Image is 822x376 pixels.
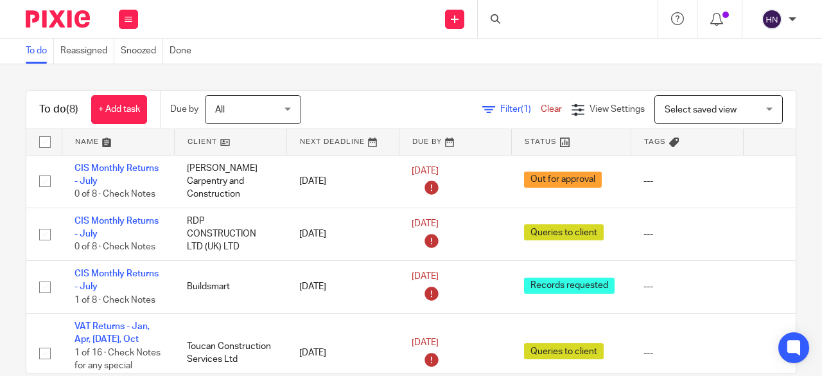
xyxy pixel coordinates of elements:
a: Clear [541,105,562,114]
span: Select saved view [665,105,737,114]
div: --- [643,175,730,188]
span: All [215,105,225,114]
span: Out for approval [524,172,602,188]
span: (8) [66,104,78,114]
td: RDP CONSTRUCTION LTD (UK) LTD [174,208,286,260]
a: CIS Monthly Returns - July [74,217,159,238]
a: CIS Monthly Returns - July [74,164,159,186]
p: Due by [170,103,198,116]
div: --- [643,228,730,240]
td: [DATE] [286,260,399,313]
span: Records requested [524,278,615,294]
td: Buildsmart [174,260,286,313]
span: 0 of 8 · Check Notes [74,190,155,199]
span: [DATE] [412,338,439,347]
span: Queries to client [524,224,604,240]
span: View Settings [590,105,645,114]
span: (1) [521,105,531,114]
span: [DATE] [412,166,439,175]
td: [DATE] [286,155,399,208]
a: To do [26,39,54,64]
span: 1 of 8 · Check Notes [74,296,155,305]
div: --- [643,346,730,359]
span: Filter [500,105,541,114]
div: --- [643,280,730,293]
a: Done [170,39,198,64]
td: [PERSON_NAME] Carpentry and Construction [174,155,286,208]
span: Tags [644,138,666,145]
a: + Add task [91,95,147,124]
a: CIS Monthly Returns - July [74,269,159,291]
img: Pixie [26,10,90,28]
a: Snoozed [121,39,163,64]
a: Reassigned [60,39,114,64]
td: [DATE] [286,208,399,260]
h1: To do [39,103,78,116]
span: [DATE] [412,272,439,281]
a: VAT Returns - Jan, Apr, [DATE], Oct [74,322,150,344]
span: 0 of 8 · Check Notes [74,243,155,252]
img: svg%3E [762,9,782,30]
span: Queries to client [524,343,604,359]
span: [DATE] [412,219,439,228]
